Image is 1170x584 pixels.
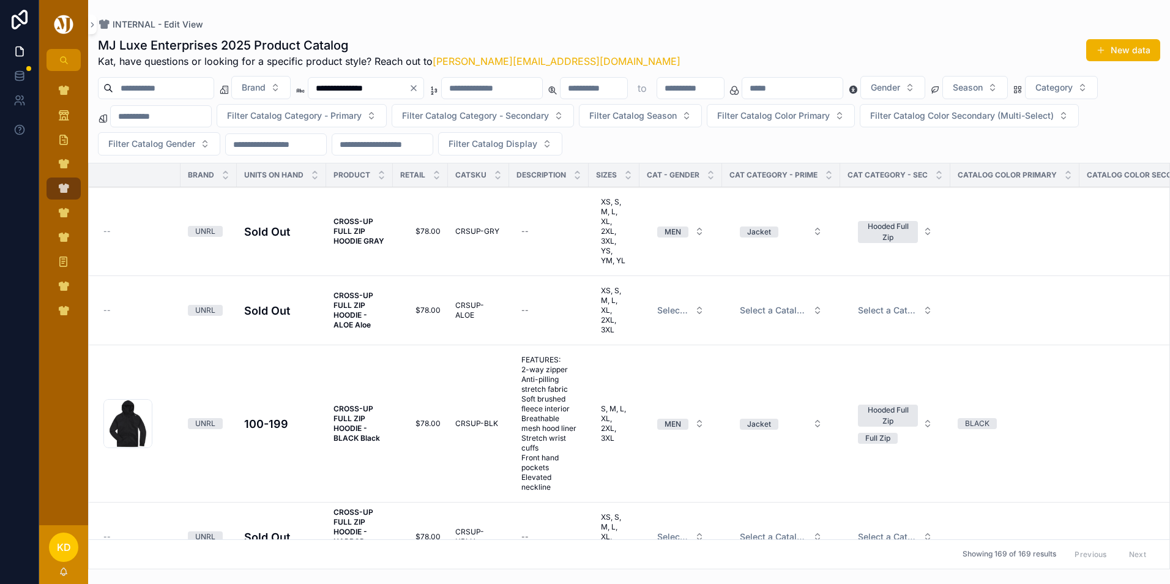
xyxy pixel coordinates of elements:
span: Filter Catalog Category - Secondary [402,110,549,122]
button: Select Button [860,76,925,99]
button: Select Button [438,132,562,155]
div: MEN [665,419,681,430]
a: Select Button [647,220,715,243]
span: Showing 169 of 169 results [963,550,1056,560]
button: Select Button [579,104,702,127]
div: scrollable content [39,71,88,338]
a: $78.00 [400,419,441,429]
div: UNRL [195,418,215,429]
a: 100-199 [244,416,319,432]
span: SIZES [596,170,617,180]
a: Select Button [848,299,943,322]
a: Select Button [729,220,833,243]
a: Sold Out [244,223,319,240]
div: MEN [665,226,681,238]
div: UNRL [195,531,215,542]
button: Select Button [848,299,942,321]
a: $78.00 [400,532,441,542]
span: Season [953,81,983,94]
a: Select Button [729,412,833,435]
span: XS, S, M, L, XL, 2XL, 3XL, YS, YM, YL [601,197,627,266]
a: XS, S, M, L, XL, 2XL, 3XL [596,281,632,340]
span: CRSUP-BLK [455,419,498,429]
a: -- [516,527,581,547]
button: Select Button [392,104,574,127]
button: Unselect JACKET [740,417,778,430]
a: Select Button [647,299,715,322]
a: FEATURES: 2-way zipper Anti-pilling stretch fabric Soft brushed fleece interior Breathable mesh h... [516,350,581,497]
button: Unselect HOODED_FULL_ZIP [858,220,918,243]
span: -- [103,532,111,542]
a: -- [516,301,581,320]
h4: Sold Out [244,529,319,545]
span: INTERNAL - Edit View [113,18,203,31]
a: CROSS-UP FULL ZIP HOODIE - BLACK Black [333,404,386,443]
button: Clear [409,83,423,93]
button: Unselect JACKET [740,225,778,238]
span: Description [516,170,566,180]
span: -- [103,305,111,315]
span: Filter Catalog Display [449,138,537,150]
a: Select Button [729,299,833,322]
span: CAT - GENDER [647,170,699,180]
a: UNRL [188,531,229,542]
span: Category [1035,81,1073,94]
a: Select Button [729,525,833,548]
span: Filter Catalog Season [589,110,677,122]
a: Select Button [647,525,715,548]
button: Unselect HOODED_FULL_ZIP [858,403,918,427]
div: Hooded Full Zip [865,405,911,427]
h4: Sold Out [244,302,319,319]
a: CRSUP-ALOE [455,301,502,320]
strong: CROSS-UP FULL ZIP HOODIE - HARBOR [GEOGRAPHIC_DATA] Blue [333,507,385,566]
button: New data [1086,39,1160,61]
a: [PERSON_NAME][EMAIL_ADDRESS][DOMAIN_NAME] [433,55,680,67]
a: $78.00 [400,226,441,236]
a: CRSUP-BLK [455,419,502,429]
span: CRSUP-GRY [455,226,499,236]
a: $78.00 [400,305,441,315]
div: Hooded Full Zip [865,221,911,243]
div: UNRL [195,226,215,237]
a: Select Button [848,214,943,249]
div: -- [521,226,529,236]
button: Select Button [231,76,291,99]
span: XS, S, M, L, XL, 2XL, 3XL [601,512,627,561]
span: Select a Catalog Category - Secondary [858,531,918,543]
span: CAT CATEGORY - SEC [848,170,928,180]
button: Select Button [647,413,714,435]
span: Select a Catalog Gender [657,531,690,543]
button: Select Button [942,76,1008,99]
div: UNRL [195,305,215,316]
button: Select Button [647,220,714,242]
span: CAT CATEGORY - PRIME [729,170,818,180]
a: INTERNAL - Edit View [98,18,203,31]
button: Select Button [730,526,832,548]
span: Filter Catalog Color Secondary (Multi-Select) [870,110,1054,122]
span: S, M, L, XL, 2XL, 3XL [601,404,627,443]
span: -- [103,226,111,236]
a: CROSS-UP FULL ZIP HOODIE GRAY [333,217,386,246]
a: -- [103,305,173,315]
button: Select Button [1025,76,1098,99]
a: BLACK [958,418,1072,429]
span: Kat, have questions or looking for a specific product style? Reach out to [98,54,680,69]
span: Brand [242,81,266,94]
p: to [638,81,647,95]
a: -- [103,532,173,542]
strong: CROSS-UP FULL ZIP HOODIE GRAY [333,217,384,245]
span: Gender [871,81,900,94]
button: Select Button [848,526,942,548]
div: Full Zip [865,433,890,444]
button: Select Button [848,399,942,449]
a: CRSUP-HBLU [455,527,502,547]
div: -- [521,532,529,542]
span: Filter Catalog Gender [108,138,195,150]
